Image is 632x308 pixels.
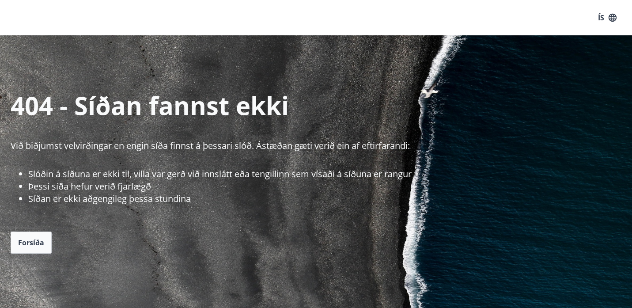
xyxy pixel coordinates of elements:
[28,168,632,180] li: Slóðin á síðuna er ekki til, villa var gerð við innslátt eða tengillinn sem vísaði á síðuna er ra...
[11,140,632,152] p: Við biðjumst velvirðingar en engin síða finnst á þessari slóð. Ástæðan gæti verið ein af eftirfar...
[593,10,621,26] button: ÍS
[28,193,632,205] li: Síðan er ekki aðgengileg þessa stundina
[28,180,632,193] li: Þessi síða hefur verið fjarlægð
[11,88,632,122] p: 404 - Síðan fannst ekki
[18,238,44,247] span: Forsíða
[11,232,52,254] button: Forsíða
